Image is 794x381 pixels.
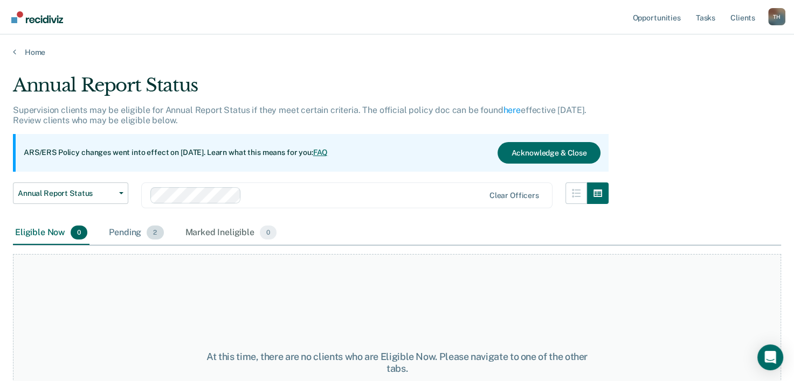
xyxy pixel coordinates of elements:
div: Clear officers [489,191,539,200]
a: here [503,105,521,115]
div: At this time, there are no clients who are Eligible Now. Please navigate to one of the other tabs. [205,351,589,374]
p: ARS/ERS Policy changes went into effect on [DATE]. Learn what this means for you: [24,147,328,158]
a: Home [13,47,781,57]
div: Annual Report Status [13,74,609,105]
button: Profile dropdown button [768,8,785,25]
div: Marked Ineligible0 [183,221,279,245]
div: Pending2 [107,221,165,245]
span: Annual Report Status [18,189,115,198]
a: FAQ [313,148,328,157]
span: 0 [71,225,87,239]
span: 2 [147,225,163,239]
button: Annual Report Status [13,182,128,204]
div: T H [768,8,785,25]
span: 0 [260,225,277,239]
button: Acknowledge & Close [498,142,600,164]
div: Eligible Now0 [13,221,89,245]
img: Recidiviz [11,11,63,23]
div: Open Intercom Messenger [757,344,783,370]
p: Supervision clients may be eligible for Annual Report Status if they meet certain criteria. The o... [13,105,586,125]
